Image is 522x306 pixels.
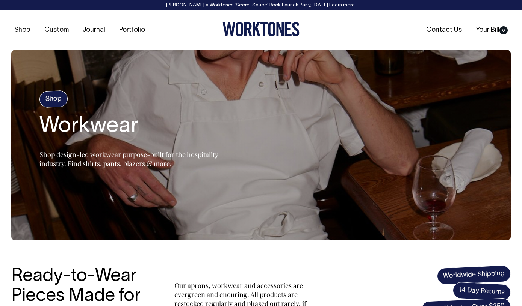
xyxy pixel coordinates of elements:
[437,265,511,285] span: Worldwide Shipping
[116,24,148,36] a: Portfolio
[423,24,465,36] a: Contact Us
[499,26,508,34] span: 0
[329,3,355,7] a: Learn more
[39,90,68,108] h4: Shop
[8,3,514,8] div: [PERSON_NAME] × Worktones ‘Secret Sauce’ Book Launch Party, [DATE]. .
[473,24,511,36] a: Your Bill0
[11,24,33,36] a: Shop
[452,282,511,301] span: 14 Day Returns
[80,24,108,36] a: Journal
[39,150,218,168] span: Shop design-led workwear purpose-built for the hospitality industry. Find shirts, pants, blazers ...
[41,24,72,36] a: Custom
[39,115,227,139] h2: Workwear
